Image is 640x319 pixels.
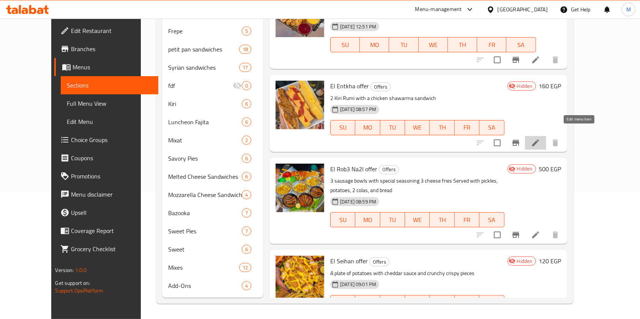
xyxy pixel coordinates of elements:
[498,5,548,14] div: [GEOGRAPHIC_DATA]
[482,297,501,308] span: SA
[55,278,90,288] span: Get support on:
[54,149,158,167] a: Coupons
[334,122,352,133] span: SU
[479,212,504,227] button: SA
[54,203,158,222] a: Upsell
[242,282,251,289] span: 4
[242,99,251,108] div: items
[168,263,239,272] span: Mixes
[168,245,242,254] span: Sweet
[507,226,525,244] button: Branch-specific-item
[276,81,324,129] img: El Entkha offer
[330,212,355,227] button: SU
[168,227,242,236] span: Sweet Pies
[330,269,504,278] p: A plate of potatoes with cheddar sauce and crunchy crispy pieces
[514,165,536,172] span: Hidden
[162,95,263,113] div: Kiri6
[380,295,405,310] button: TU
[405,295,430,310] button: WE
[451,39,474,50] span: TH
[392,39,415,50] span: TU
[514,83,536,90] span: Hidden
[71,244,152,253] span: Grocery Checklist
[334,39,357,50] span: SU
[168,281,242,290] span: Add-Ons
[482,214,501,225] span: SA
[337,281,379,288] span: [DATE] 09:01 PM
[240,264,251,271] span: 12
[355,295,380,310] button: MO
[71,135,152,144] span: Choice Groups
[239,263,251,272] div: items
[242,208,251,217] div: items
[482,122,501,133] span: SA
[242,119,251,126] span: 6
[242,154,251,163] div: items
[162,77,263,95] div: fdf0
[242,190,251,199] div: items
[54,40,158,58] a: Branches
[358,297,377,308] span: MO
[168,27,242,36] span: Frepe
[71,208,152,217] span: Upsell
[242,172,251,181] div: items
[408,214,427,225] span: WE
[54,167,158,185] a: Promotions
[479,120,504,135] button: SA
[73,63,152,72] span: Menus
[455,295,479,310] button: FR
[355,120,380,135] button: MO
[71,226,152,235] span: Coverage Report
[489,227,505,243] span: Select to update
[242,210,251,217] span: 7
[408,122,427,133] span: WE
[233,81,242,90] svg: Inactive section
[162,204,263,222] div: Bazooka7
[162,113,263,131] div: Luncheon Fajita6
[514,258,536,265] span: Hidden
[55,265,74,275] span: Version:
[433,122,451,133] span: TH
[405,120,430,135] button: WE
[168,81,233,90] span: fdf
[531,55,540,64] a: Edit menu item
[355,212,380,227] button: MO
[389,37,418,52] button: TU
[360,37,389,52] button: MO
[507,134,525,152] button: Branch-specific-item
[61,76,158,94] a: Sections
[71,190,152,199] span: Menu disclaimer
[430,295,454,310] button: TH
[383,122,402,133] span: TU
[71,172,152,181] span: Promotions
[162,22,263,40] div: Frepe5
[479,295,504,310] button: SA
[433,297,451,308] span: TH
[455,212,479,227] button: FR
[242,155,251,162] span: 6
[168,172,242,181] span: Melted Cheese Sandwiches
[162,167,263,186] div: Melted Cheese Sandwiches6
[67,117,152,126] span: Edit Menu
[330,255,368,267] span: El Seihan offer
[370,258,389,266] span: Offers
[168,117,242,127] span: Luncheon Fajita
[168,208,242,217] div: Bazooka
[242,246,251,253] span: 6
[539,81,561,91] h6: 160 EGP
[458,297,476,308] span: FR
[477,37,506,52] button: FR
[334,297,352,308] span: SU
[54,131,158,149] a: Choice Groups
[239,45,251,54] div: items
[71,44,152,53] span: Branches
[61,113,158,131] a: Edit Menu
[71,26,152,35] span: Edit Restaurant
